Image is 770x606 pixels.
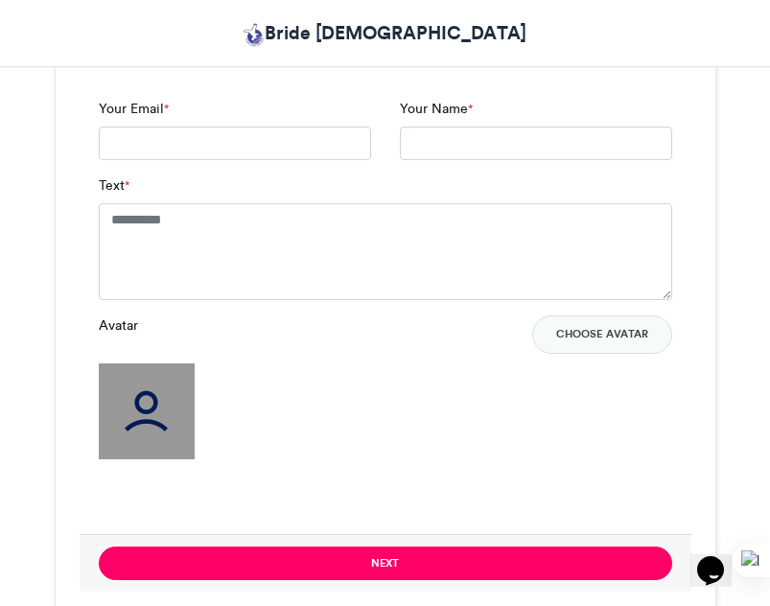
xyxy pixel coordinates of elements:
label: Text [99,175,129,196]
img: user_filled.png [99,363,195,459]
button: Choose Avatar [532,315,672,354]
a: Bride [DEMOGRAPHIC_DATA] [244,19,527,47]
label: Your Email [99,99,169,119]
button: Next [99,547,672,580]
label: Your Name [400,99,473,119]
iframe: chat widget [689,529,751,587]
img: Bride Assembly [244,23,266,47]
label: Avatar [99,315,138,336]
